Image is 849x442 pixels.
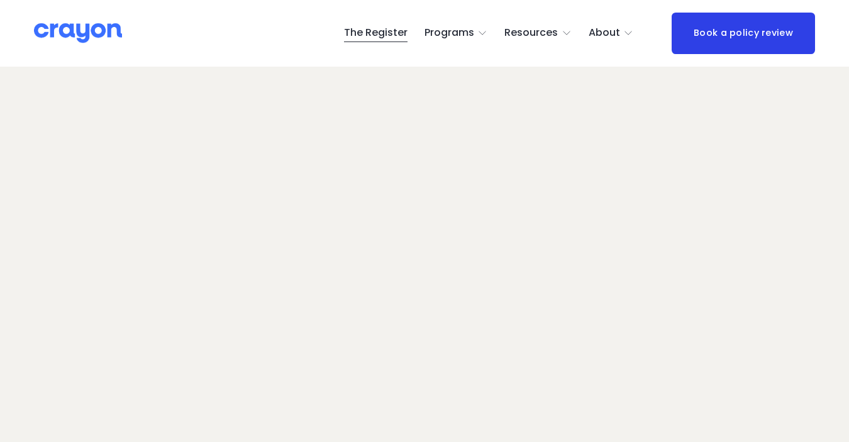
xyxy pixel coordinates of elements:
[672,13,815,53] a: Book a policy review
[34,22,122,44] img: Crayon
[504,23,572,43] a: folder dropdown
[425,23,488,43] a: folder dropdown
[344,23,408,43] a: The Register
[589,23,634,43] a: folder dropdown
[425,24,474,42] span: Programs
[589,24,620,42] span: About
[504,24,558,42] span: Resources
